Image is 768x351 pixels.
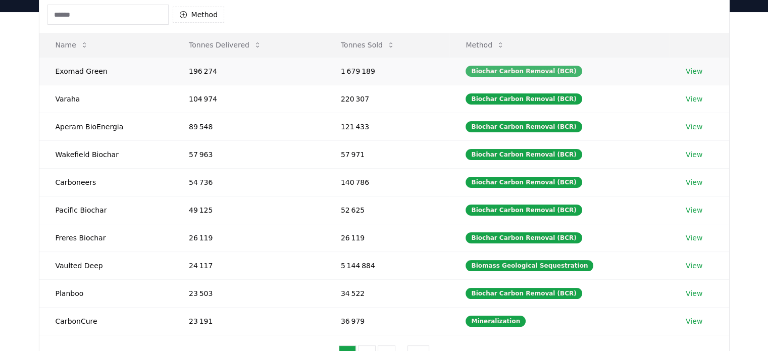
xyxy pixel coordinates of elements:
a: View [686,122,702,132]
td: 54 736 [173,168,325,196]
a: View [686,177,702,187]
a: View [686,316,702,326]
td: 104 974 [173,85,325,113]
a: View [686,94,702,104]
a: View [686,66,702,76]
td: Freres Biochar [39,224,173,252]
button: Name [47,35,96,55]
div: Biochar Carbon Removal (BCR) [466,66,582,77]
td: 121 433 [325,113,450,140]
button: Tonnes Delivered [181,35,270,55]
td: 196 274 [173,57,325,85]
td: 140 786 [325,168,450,196]
td: 26 119 [173,224,325,252]
td: 52 625 [325,196,450,224]
td: CarbonCure [39,307,173,335]
div: Biochar Carbon Removal (BCR) [466,232,582,243]
a: View [686,205,702,215]
td: 34 522 [325,279,450,307]
td: 57 971 [325,140,450,168]
td: 24 117 [173,252,325,279]
td: 5 144 884 [325,252,450,279]
div: Biochar Carbon Removal (BCR) [466,149,582,160]
a: View [686,233,702,243]
div: Biochar Carbon Removal (BCR) [466,177,582,188]
td: Planboo [39,279,173,307]
td: Varaha [39,85,173,113]
div: Biomass Geological Sequestration [466,260,593,271]
td: 23 503 [173,279,325,307]
td: 1 679 189 [325,57,450,85]
a: View [686,261,702,271]
td: 49 125 [173,196,325,224]
td: 57 963 [173,140,325,168]
div: Biochar Carbon Removal (BCR) [466,288,582,299]
button: Tonnes Sold [333,35,403,55]
td: Vaulted Deep [39,252,173,279]
td: Exomad Green [39,57,173,85]
div: Mineralization [466,316,526,327]
td: Pacific Biochar [39,196,173,224]
td: Aperam BioEnergia [39,113,173,140]
div: Biochar Carbon Removal (BCR) [466,205,582,216]
td: 36 979 [325,307,450,335]
button: Method [173,7,225,23]
a: View [686,149,702,160]
td: 23 191 [173,307,325,335]
td: 89 548 [173,113,325,140]
td: Wakefield Biochar [39,140,173,168]
td: Carboneers [39,168,173,196]
td: 220 307 [325,85,450,113]
a: View [686,288,702,298]
td: 26 119 [325,224,450,252]
div: Biochar Carbon Removal (BCR) [466,93,582,105]
button: Method [457,35,513,55]
div: Biochar Carbon Removal (BCR) [466,121,582,132]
